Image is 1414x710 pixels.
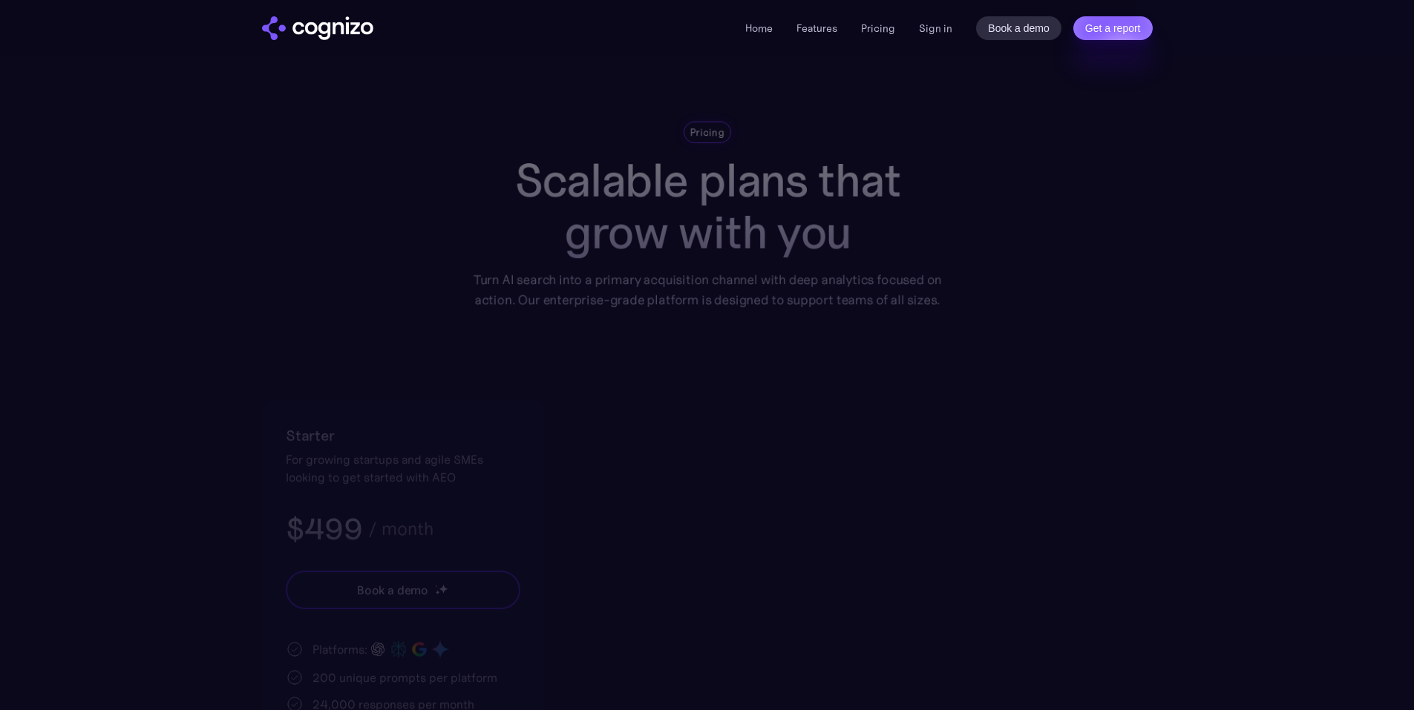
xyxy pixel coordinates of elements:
[1073,16,1153,40] a: Get a report
[462,154,952,258] h1: Scalable plans that grow with you
[262,16,373,40] img: cognizo logo
[312,640,367,658] div: Platforms:
[861,22,895,35] a: Pricing
[286,571,520,609] a: Book a demostarstarstar
[367,520,433,538] div: / month
[690,125,724,139] div: Pricing
[434,585,436,587] img: star
[438,584,448,594] img: star
[745,22,773,35] a: Home
[976,16,1061,40] a: Book a demo
[356,581,428,599] div: Book a demo
[286,510,362,548] h3: $499
[796,22,837,35] a: Features
[919,19,952,37] a: Sign in
[434,590,439,595] img: star
[262,16,373,40] a: home
[286,450,520,486] div: For growing startups and agile SMEs looking to get started with AEO
[286,424,520,447] h2: Starter
[312,668,497,686] div: 200 unique prompts per platform
[462,270,952,310] div: Turn AI search into a primary acquisition channel with deep analytics focused on action. Our ente...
